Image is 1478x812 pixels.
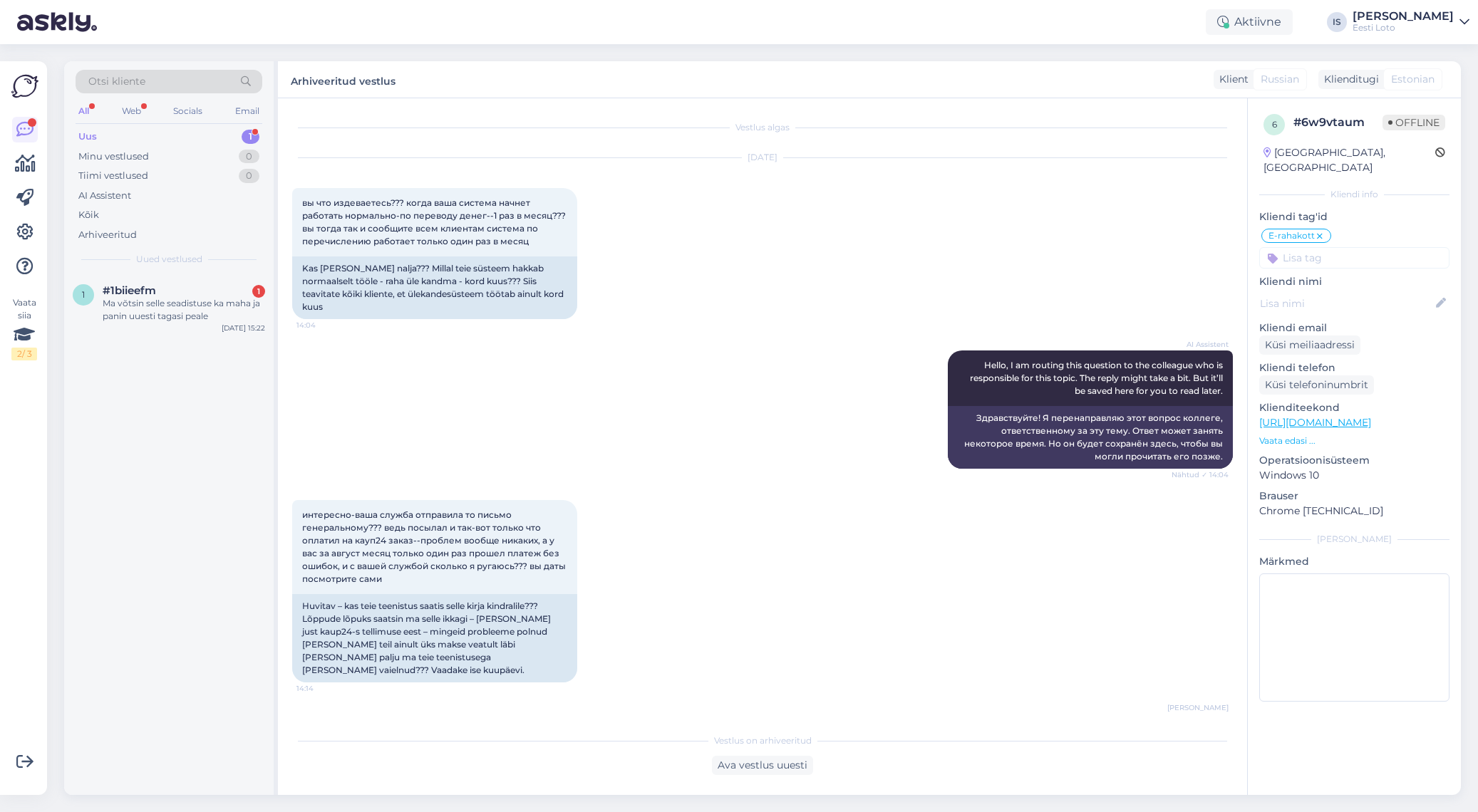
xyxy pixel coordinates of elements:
[1259,533,1449,546] div: [PERSON_NAME]
[1268,231,1315,240] span: E-rahakott
[76,102,92,120] div: All
[1327,12,1347,32] div: IS
[11,73,38,100] img: Askly Logo
[1383,115,1445,130] span: Offline
[1259,188,1449,201] div: Kliendi info
[1272,119,1277,130] span: 6
[103,284,156,297] span: #1biieefm
[1259,554,1449,569] p: Märkmed
[1353,11,1469,33] a: [PERSON_NAME]Eesti Loto
[242,130,259,144] div: 1
[239,150,259,164] div: 0
[222,323,265,333] div: [DATE] 15:22
[1318,72,1379,87] div: Klienditugi
[103,297,265,323] div: Ma võtsin selle seadistuse ka maha ja panin uuesti tagasi peale
[239,169,259,183] div: 0
[1259,209,1449,224] p: Kliendi tag'id
[291,70,396,89] label: Arhiveeritud vestlus
[232,102,262,120] div: Email
[292,594,577,682] div: Huvitav – kas teie teenistus saatis selle kirja kindralile??? Lõppude lõpuks saatsin ma selle ikk...
[1259,504,1449,519] p: Chrome [TECHNICAL_ID]
[1259,335,1360,355] div: Küsi meiliaadressi
[88,74,145,89] span: Otsi kliente
[1260,296,1433,311] input: Lisa nimi
[1259,416,1371,429] a: [URL][DOMAIN_NAME]
[1353,22,1454,33] div: Eesti Loto
[1259,453,1449,468] p: Operatsioonisüsteem
[1263,145,1435,175] div: [GEOGRAPHIC_DATA], [GEOGRAPHIC_DATA]
[78,228,137,242] div: Arhiveeritud
[136,253,202,266] span: Uued vestlused
[78,189,131,203] div: AI Assistent
[292,121,1233,134] div: Vestlus algas
[1293,114,1383,131] div: # 6w9vtaum
[1259,434,1449,447] p: Vaata edasi ...
[78,169,148,183] div: Tiimi vestlused
[1175,339,1229,350] span: AI Assistent
[82,289,85,300] span: 1
[302,509,568,584] span: интересно-ваша служба отправила то письмо генеральному??? ведь посылал и так-вот только что оплат...
[1206,9,1293,35] div: Aktiivne
[1259,360,1449,375] p: Kliendi telefon
[119,102,144,120] div: Web
[1391,72,1435,87] span: Estonian
[292,256,577,319] div: Kas [PERSON_NAME] nalja??? Millal teie süsteem hakkab normaalselt tööle - raha üle kandma - kord ...
[1214,72,1249,87] div: Klient
[1259,489,1449,504] p: Brauser
[1261,72,1299,87] span: Russian
[970,360,1225,396] span: Hello, I am routing this question to the colleague who is responsible for this topic. The reply m...
[78,208,99,222] div: Kõik
[170,102,205,120] div: Socials
[712,756,813,775] div: Ava vestlus uuesti
[948,406,1233,469] div: Здравствуйте! Я перенаправляю этот вопрос коллеге, ответственному за эту тему. Ответ может занять...
[1167,702,1229,713] span: [PERSON_NAME]
[252,285,265,298] div: 1
[1353,11,1454,22] div: [PERSON_NAME]
[296,320,350,330] span: 14:04
[78,150,149,164] div: Minu vestlused
[1259,375,1374,395] div: Küsi telefoninumbrit
[1259,321,1449,335] p: Kliendi email
[292,151,1233,164] div: [DATE]
[11,296,37,360] div: Vaata siia
[1259,468,1449,483] p: Windows 10
[1259,274,1449,289] p: Kliendi nimi
[302,197,566,246] span: вы что издеваетесь??? когда ваша система начнет работать нормально-по переводу денег--1 раз в мес...
[1259,247,1449,269] input: Lisa tag
[78,130,97,144] div: Uus
[714,734,812,747] span: Vestlus on arhiveeritud
[1259,400,1449,415] p: Klienditeekond
[11,348,37,360] div: 2 / 3
[296,683,350,694] span: 14:14
[1172,469,1229,480] span: Nähtud ✓ 14:04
